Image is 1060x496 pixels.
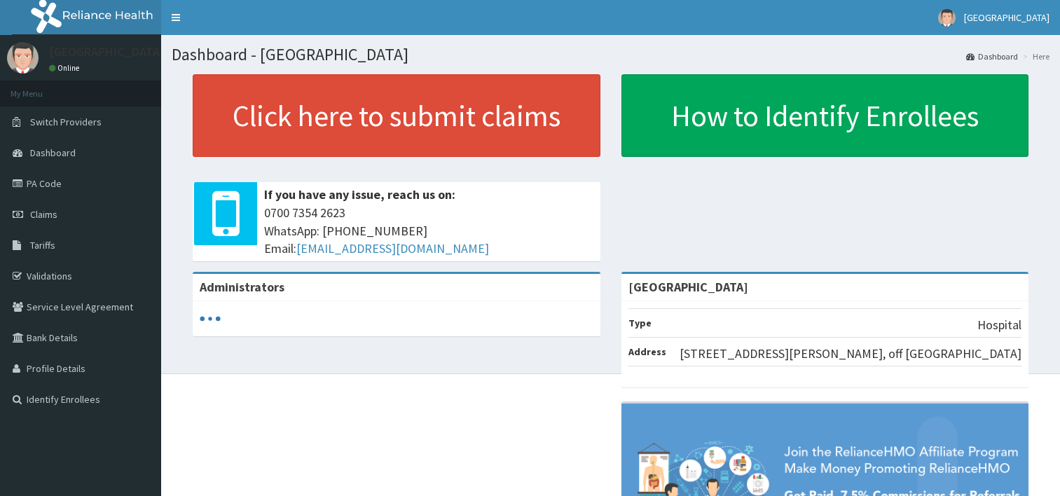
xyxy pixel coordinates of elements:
[264,186,455,202] b: If you have any issue, reach us on:
[200,279,284,295] b: Administrators
[49,63,83,73] a: Online
[621,74,1029,157] a: How to Identify Enrollees
[977,316,1021,334] p: Hospital
[296,240,489,256] a: [EMAIL_ADDRESS][DOMAIN_NAME]
[193,74,600,157] a: Click here to submit claims
[30,116,102,128] span: Switch Providers
[30,208,57,221] span: Claims
[264,204,593,258] span: 0700 7354 2623 WhatsApp: [PHONE_NUMBER] Email:
[30,239,55,252] span: Tariffs
[628,279,748,295] strong: [GEOGRAPHIC_DATA]
[49,46,165,58] p: [GEOGRAPHIC_DATA]
[200,308,221,329] svg: audio-loading
[628,345,666,358] b: Address
[628,317,652,329] b: Type
[7,42,39,74] img: User Image
[964,11,1049,24] span: [GEOGRAPHIC_DATA]
[30,146,76,159] span: Dashboard
[680,345,1021,363] p: [STREET_ADDRESS][PERSON_NAME], off [GEOGRAPHIC_DATA]
[1019,50,1049,62] li: Here
[938,9,956,27] img: User Image
[966,50,1018,62] a: Dashboard
[172,46,1049,64] h1: Dashboard - [GEOGRAPHIC_DATA]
